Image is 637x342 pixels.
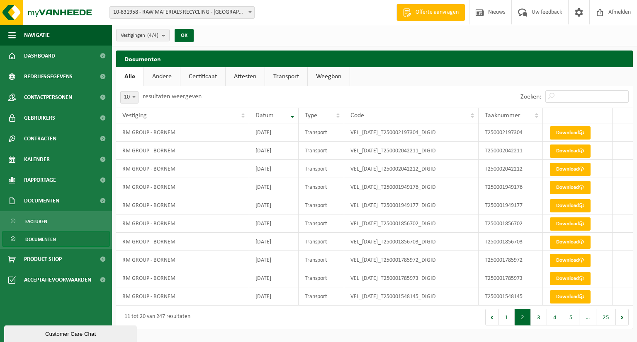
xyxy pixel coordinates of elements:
span: Navigatie [24,25,50,46]
span: Code [350,112,364,119]
button: Next [616,309,629,325]
td: T250001785973 [479,269,543,287]
button: 5 [563,309,579,325]
div: 11 tot 20 van 247 resultaten [120,310,190,325]
iframe: chat widget [4,324,139,342]
td: RM GROUP - BORNEM [116,178,249,196]
td: Transport [299,269,344,287]
a: Attesten [226,67,265,86]
a: Download [550,290,591,303]
td: [DATE] [249,160,299,178]
td: VEL_[DATE]_T250002197304_DIGID [344,123,479,142]
button: 2 [515,309,531,325]
span: Taaknummer [485,112,520,119]
span: Vestiging [122,112,147,119]
td: [DATE] [249,251,299,269]
span: Rapportage [24,170,56,190]
td: [DATE] [249,287,299,306]
td: T250002042211 [479,142,543,160]
a: Download [550,145,591,158]
span: Bedrijfsgegevens [24,66,73,87]
a: Download [550,181,591,194]
td: VEL_[DATE]_T250001785973_DIGID [344,269,479,287]
td: VEL_[DATE]_T250001548145_DIGID [344,287,479,306]
td: [DATE] [249,269,299,287]
span: 10-831958 - RAW MATERIALS RECYCLING - HOBOKEN [109,6,255,19]
a: Download [550,199,591,212]
button: 25 [596,309,616,325]
span: Documenten [25,231,56,247]
td: VEL_[DATE]_T250001785972_DIGID [344,251,479,269]
td: T250002042212 [479,160,543,178]
a: Download [550,236,591,249]
td: Transport [299,287,344,306]
span: Kalender [24,149,50,170]
td: RM GROUP - BORNEM [116,142,249,160]
td: T250001785972 [479,251,543,269]
span: Dashboard [24,46,55,66]
a: Download [550,126,591,140]
td: T250001949176 [479,178,543,196]
td: T250001548145 [479,287,543,306]
a: Documenten [2,231,110,247]
count: (4/4) [147,33,158,38]
span: Gebruikers [24,108,55,128]
a: Download [550,163,591,176]
a: Weegbon [308,67,350,86]
td: T250002197304 [479,123,543,142]
span: Facturen [25,214,47,229]
span: Vestigingen [121,29,158,42]
a: Certificaat [180,67,225,86]
span: Product Shop [24,249,62,270]
button: OK [175,29,194,42]
td: RM GROUP - BORNEM [116,123,249,142]
td: RM GROUP - BORNEM [116,251,249,269]
td: Transport [299,178,344,196]
span: Type [305,112,317,119]
label: Zoeken: [520,94,541,100]
td: [DATE] [249,123,299,142]
td: [DATE] [249,214,299,233]
a: Facturen [2,213,110,229]
span: Offerte aanvragen [413,8,461,17]
td: [DATE] [249,178,299,196]
td: [DATE] [249,233,299,251]
span: … [579,309,596,325]
button: 4 [547,309,563,325]
label: resultaten weergeven [143,93,202,100]
td: Transport [299,233,344,251]
td: [DATE] [249,142,299,160]
td: Transport [299,196,344,214]
td: Transport [299,214,344,233]
span: 10-831958 - RAW MATERIALS RECYCLING - HOBOKEN [110,7,254,18]
a: Andere [144,67,180,86]
td: RM GROUP - BORNEM [116,287,249,306]
td: VEL_[DATE]_T250001856703_DIGID [344,233,479,251]
td: VEL_[DATE]_T250001949176_DIGID [344,178,479,196]
td: T250001856703 [479,233,543,251]
a: Download [550,272,591,285]
td: RM GROUP - BORNEM [116,160,249,178]
td: RM GROUP - BORNEM [116,269,249,287]
span: Datum [255,112,274,119]
span: Acceptatievoorwaarden [24,270,91,290]
span: Documenten [24,190,59,211]
td: RM GROUP - BORNEM [116,233,249,251]
td: [DATE] [249,196,299,214]
span: 10 [120,91,139,104]
a: Download [550,217,591,231]
td: RM GROUP - BORNEM [116,196,249,214]
span: 10 [121,92,138,103]
button: Previous [485,309,498,325]
td: Transport [299,251,344,269]
td: RM GROUP - BORNEM [116,214,249,233]
td: T250001949177 [479,196,543,214]
a: Download [550,254,591,267]
a: Transport [265,67,307,86]
a: Alle [116,67,143,86]
td: Transport [299,160,344,178]
button: 1 [498,309,515,325]
a: Offerte aanvragen [396,4,465,21]
td: T250001856702 [479,214,543,233]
